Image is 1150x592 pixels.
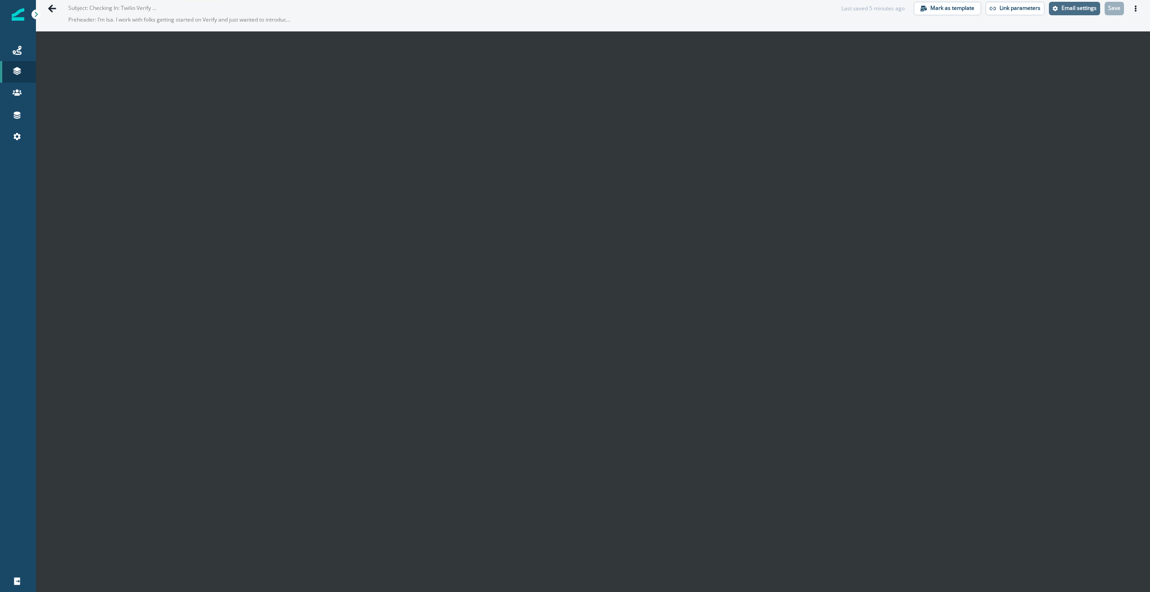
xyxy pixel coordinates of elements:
img: Inflection [12,8,24,21]
button: Link parameters [986,2,1044,15]
p: Save [1108,5,1120,11]
p: Email settings [1062,5,1097,11]
button: Mark as template [914,2,981,15]
p: Link parameters [1000,5,1040,11]
button: Settings [1049,2,1100,15]
p: Preheader: I’m Isa. I work with folks getting started on Verify and just wanted to introduce myself. [68,12,293,27]
button: Actions [1128,2,1143,15]
p: Mark as template [930,5,974,11]
div: Last saved 5 minutes ago [841,4,905,13]
button: Save [1105,2,1124,15]
p: Subject: Checking In: Twilio Verify Onboarding [68,0,158,12]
